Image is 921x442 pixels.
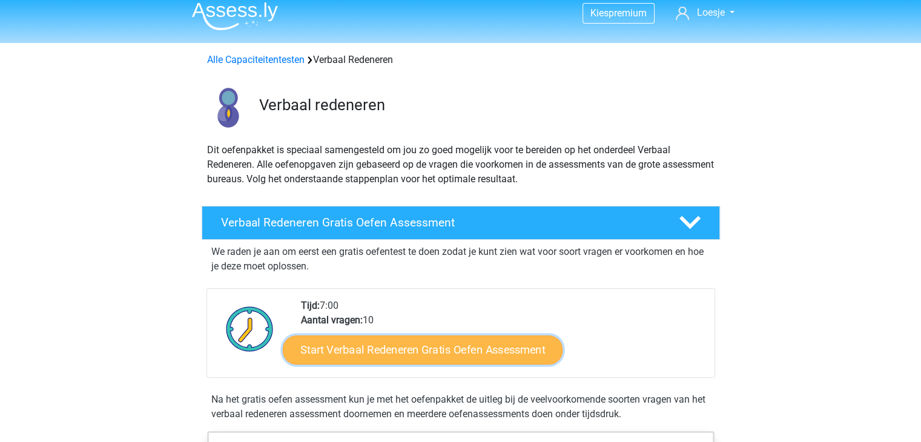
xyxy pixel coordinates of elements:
[202,53,719,67] div: Verbaal Redeneren
[202,82,254,133] img: verbaal redeneren
[301,300,320,311] b: Tijd:
[197,206,725,240] a: Verbaal Redeneren Gratis Oefen Assessment
[609,7,647,19] span: premium
[301,314,363,326] b: Aantal vragen:
[206,392,715,421] div: Na het gratis oefen assessment kun je met het oefenpakket de uitleg bij de veelvoorkomende soorte...
[283,335,563,364] a: Start Verbaal Redeneren Gratis Oefen Assessment
[590,7,609,19] span: Kies
[259,96,710,114] h3: Verbaal redeneren
[219,299,280,359] img: Klok
[696,7,724,18] span: Loesje
[207,54,305,65] a: Alle Capaciteitentesten
[292,299,714,377] div: 7:00 10
[671,5,739,20] a: Loesje
[192,2,278,30] img: Assessly
[207,143,715,186] p: Dit oefenpakket is speciaal samengesteld om jou zo goed mogelijk voor te bereiden op het onderdee...
[221,216,659,229] h4: Verbaal Redeneren Gratis Oefen Assessment
[211,245,710,274] p: We raden je aan om eerst een gratis oefentest te doen zodat je kunt zien wat voor soort vragen er...
[583,5,654,21] a: Kiespremium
